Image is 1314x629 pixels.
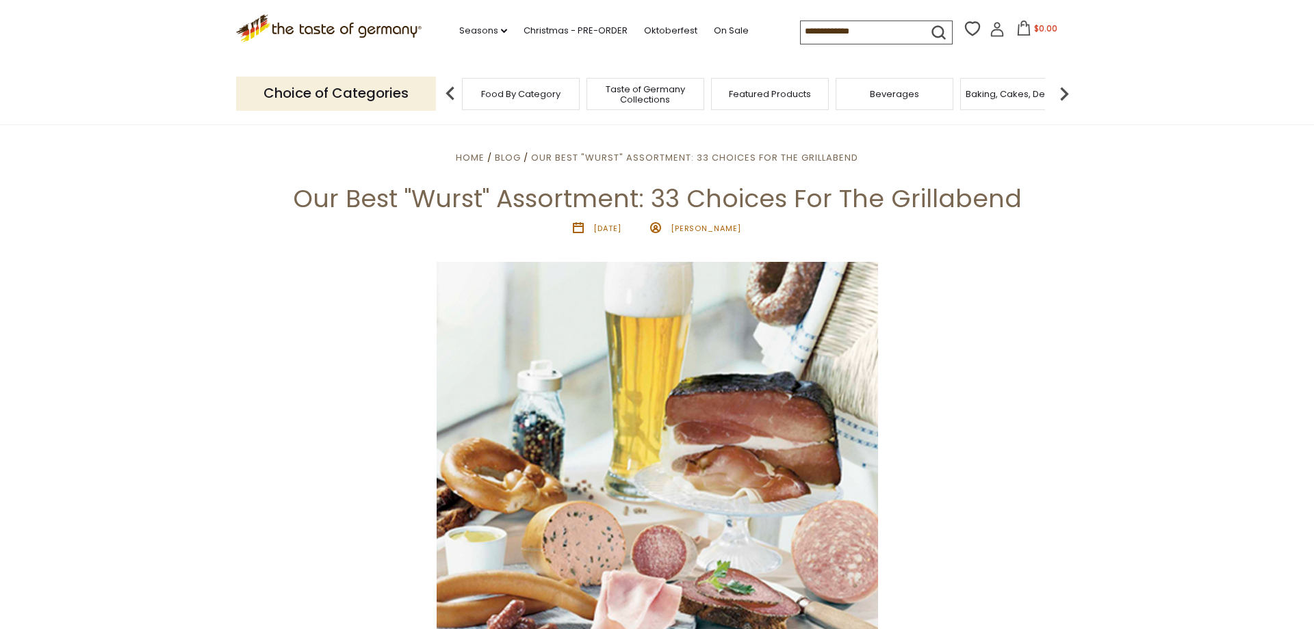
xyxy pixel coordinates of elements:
[481,89,561,99] a: Food By Category
[524,23,628,38] a: Christmas - PRE-ORDER
[870,89,919,99] a: Beverages
[459,23,507,38] a: Seasons
[437,80,464,107] img: previous arrow
[671,223,742,234] span: [PERSON_NAME]
[42,183,1272,214] h1: Our Best "Wurst" Assortment: 33 Choices For The Grillabend
[729,89,811,99] a: Featured Products
[966,89,1072,99] a: Baking, Cakes, Desserts
[591,84,700,105] a: Taste of Germany Collections
[714,23,749,38] a: On Sale
[593,223,621,234] time: [DATE]
[456,151,485,164] a: Home
[1051,80,1078,107] img: next arrow
[1007,21,1066,41] button: $0.00
[644,23,697,38] a: Oktoberfest
[495,151,521,164] a: Blog
[1034,23,1057,34] span: $0.00
[236,77,436,110] p: Choice of Categories
[531,151,858,164] a: Our Best "Wurst" Assortment: 33 Choices For The Grillabend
